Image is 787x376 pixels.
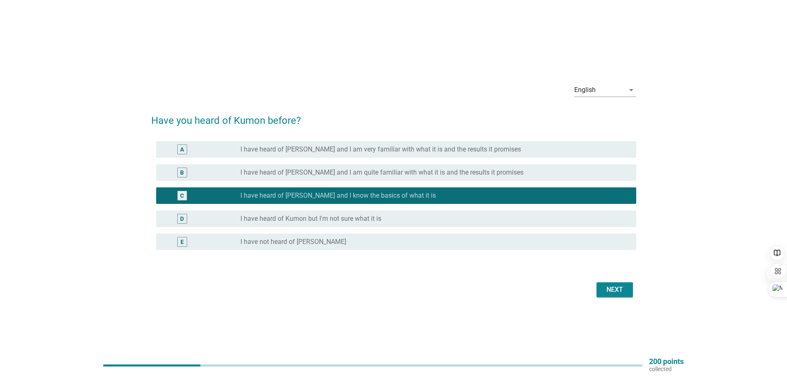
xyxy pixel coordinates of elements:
div: English [574,86,596,94]
p: collected [649,365,684,373]
label: I have not heard of [PERSON_NAME] [240,238,346,246]
label: I have heard of [PERSON_NAME] and I know the basics of what it is [240,192,436,200]
h2: Have you heard of Kumon before? [151,105,636,128]
i: arrow_drop_down [626,85,636,95]
div: B [180,168,184,177]
label: I have heard of [PERSON_NAME] and I am quite familiar with what it is and the results it promises [240,168,523,177]
label: I have heard of [PERSON_NAME] and I am very familiar with what it is and the results it promises [240,145,521,154]
div: A [180,145,184,154]
p: 200 points [649,358,684,365]
button: Next [597,282,633,297]
div: C [180,191,184,200]
div: D [180,214,184,223]
div: E [181,237,184,246]
label: I have heard of Kumon but I'm not sure what it is [240,215,381,223]
div: Next [603,285,626,295]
